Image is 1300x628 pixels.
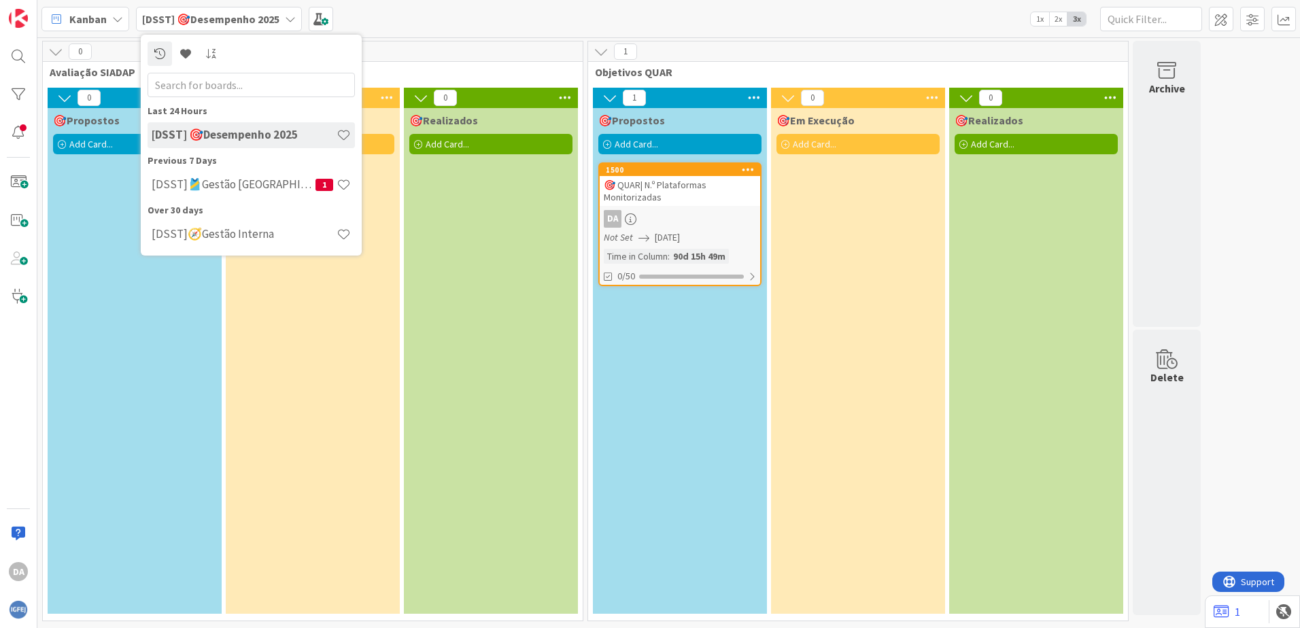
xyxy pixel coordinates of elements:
[598,162,762,286] a: 1500🎯 QUAR| N.º Plataformas MonitorizadasDANot Set[DATE]Time in Column:90d 15h 49m0/50
[9,9,28,28] img: Visit kanbanzone.com
[600,164,760,206] div: 1500🎯 QUAR| N.º Plataformas Monitorizadas
[1031,12,1049,26] span: 1x
[148,73,355,97] input: Search for boards...
[604,249,668,264] div: Time in Column
[1150,369,1184,385] div: Delete
[409,114,478,127] span: 🎯Realizados
[655,230,680,245] span: [DATE]
[148,154,355,168] div: Previous 7 Days
[1049,12,1067,26] span: 2x
[426,138,469,150] span: Add Card...
[152,128,337,141] h4: [DSST] 🎯Desempenho 2025
[793,138,836,150] span: Add Card...
[604,210,621,228] div: DA
[78,90,101,106] span: 0
[614,43,637,60] span: 1
[69,11,107,27] span: Kanban
[69,43,92,60] span: 0
[69,138,113,150] span: Add Card...
[29,2,62,18] span: Support
[979,90,1002,106] span: 0
[1100,7,1202,31] input: Quick Filter...
[668,249,670,264] span: :
[1149,80,1185,97] div: Archive
[617,269,635,283] span: 0/50
[801,90,824,106] span: 0
[9,600,28,619] img: avatar
[1067,12,1086,26] span: 3x
[50,65,566,79] span: Avaliação SIADAP
[434,90,457,106] span: 0
[600,176,760,206] div: 🎯 QUAR| N.º Plataformas Monitorizadas
[315,179,333,191] span: 1
[670,249,729,264] div: 90d 15h 49m
[53,114,120,127] span: 🎯Propostos
[152,227,337,241] h4: [DSST]🧭Gestão Interna
[955,114,1023,127] span: 🎯Realizados
[623,90,646,106] span: 1
[9,562,28,581] div: DA
[595,65,1111,79] span: Objetivos QUAR
[600,210,760,228] div: DA
[600,164,760,176] div: 1500
[148,203,355,217] div: Over 30 days
[152,177,315,191] h4: [DSST]🎽Gestão [GEOGRAPHIC_DATA]
[148,104,355,118] div: Last 24 Hours
[606,165,760,175] div: 1500
[1214,604,1240,620] a: 1
[615,138,658,150] span: Add Card...
[604,231,633,243] i: Not Set
[598,114,665,127] span: 🎯Propostos
[776,114,855,127] span: 🎯Em Execução
[142,12,279,26] b: [DSST] 🎯Desempenho 2025
[971,138,1014,150] span: Add Card...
